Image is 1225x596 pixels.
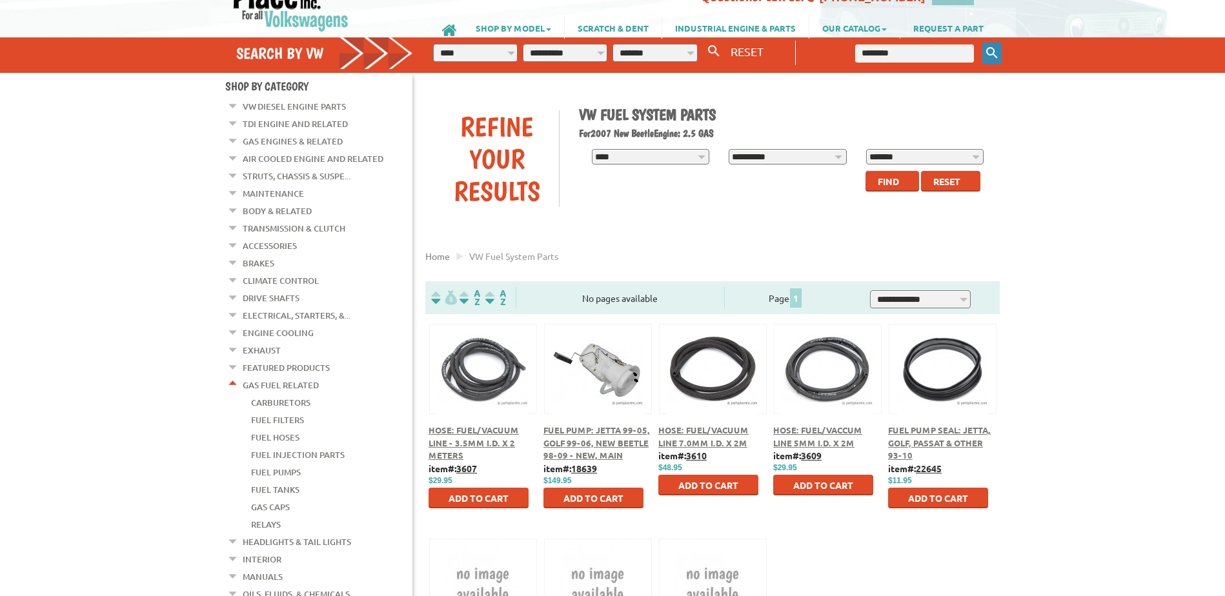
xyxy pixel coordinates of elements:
[251,499,290,515] a: Gas Caps
[243,290,299,306] a: Drive Shafts
[543,424,650,461] a: Fuel Pump: Jetta 99-05, Golf 99-06, New Beetle 98-09 - New, Main
[908,492,968,504] span: Add to Cart
[456,462,477,474] u: 3607
[251,394,310,411] a: Carburetors
[243,324,314,341] a: Engine Cooling
[579,127,991,139] h2: 2007 New Beetle
[449,492,509,504] span: Add to Cart
[425,250,450,262] a: Home
[243,98,346,115] a: VW Diesel Engine Parts
[243,533,351,550] a: Headlights & Tail Lights
[236,44,413,63] h4: Search by VW
[431,290,457,305] img: filterpricelow.svg
[429,424,519,461] a: Hose: Fuel/Vacuum Line - 3.5mm I.D. x 2 meters
[773,463,797,472] span: $29.95
[243,551,281,568] a: Interior
[725,42,769,61] button: RESET
[654,127,714,139] span: Engine: 2.5 GAS
[251,464,301,481] a: Fuel Pumps
[878,175,899,187] span: Find
[801,450,822,461] u: 3609
[809,17,900,39] a: OUR CATALOG
[243,237,297,254] a: Accessories
[658,475,758,495] button: Add to Cart
[251,429,299,446] a: Fuel Hoses
[516,292,724,305] div: No pages available
[678,479,738,491] span: Add to Cart
[243,185,304,202] a: Maintenance
[793,479,853,491] span: Add to Cart
[243,150,383,167] a: Air Cooled Engine and Related
[571,462,597,474] u: 18639
[579,127,591,139] span: For
[563,492,623,504] span: Add to Cart
[773,450,822,461] b: item#:
[251,412,304,428] a: Fuel Filters
[243,359,330,376] a: Featured Products
[888,488,988,508] button: Add to Cart
[982,43,1002,64] button: Keyword Search
[790,288,802,308] span: 1
[243,377,319,393] a: Gas Fuel Related
[243,272,319,289] a: Climate Control
[888,462,942,474] b: item#:
[243,255,274,272] a: Brakes
[435,110,559,207] div: Refine Your Results
[866,171,919,192] button: Find
[921,171,980,192] button: Reset
[543,462,597,474] b: item#:
[429,476,452,485] span: $29.95
[658,463,682,472] span: $48.95
[251,446,345,463] a: Fuel Injection Parts
[724,287,847,308] div: Page
[251,481,299,498] a: Fuel Tanks
[916,462,942,474] u: 22645
[243,203,312,219] a: Body & Related
[469,250,558,262] span: VW fuel system parts
[900,17,997,39] a: REQUEST A PART
[225,79,412,93] h4: Shop By Category
[565,17,662,39] a: SCRATCH & DENT
[457,290,483,305] img: Sort by Headline
[703,42,725,61] button: Search By VW...
[243,342,281,359] a: Exhaust
[429,462,477,474] b: item#:
[483,290,509,305] img: Sort by Sales Rank
[251,516,281,533] a: Relays
[773,424,862,448] a: Hose: Fuel/Vaccum Line 5mm I.D. x 2m
[243,220,345,237] a: Transmission & Clutch
[243,307,350,324] a: Electrical, Starters, &...
[243,568,283,585] a: Manuals
[243,168,350,184] a: Struts, Chassis & Suspe...
[243,115,348,132] a: TDI Engine and Related
[888,476,912,485] span: $11.95
[662,17,809,39] a: INDUSTRIAL ENGINE & PARTS
[731,45,764,58] span: RESET
[686,450,707,461] u: 3610
[933,175,960,187] span: Reset
[579,105,991,124] h1: VW Fuel System Parts
[543,488,643,508] button: Add to Cart
[773,475,873,495] button: Add to Cart
[243,133,343,150] a: Gas Engines & Related
[658,424,749,448] a: Hose: Fuel/Vacuum Line 7.0mm I.D. x 2m
[658,450,707,461] b: item#:
[463,17,564,39] a: SHOP BY MODEL
[429,488,529,508] button: Add to Cart
[543,476,571,485] span: $149.95
[888,424,991,461] a: Fuel Pump Seal: Jetta, Golf, Passat & Other 93-10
